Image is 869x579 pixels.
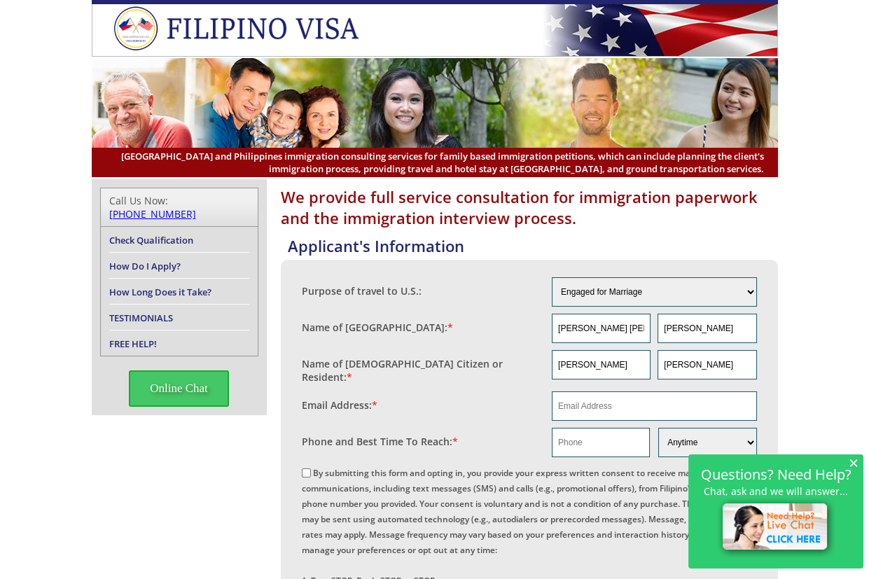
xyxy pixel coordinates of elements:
label: Phone and Best Time To Reach: [302,435,458,448]
label: Name of [GEOGRAPHIC_DATA]: [302,321,453,334]
input: Last Name [658,314,756,343]
label: Name of [DEMOGRAPHIC_DATA] Citizen or Resident: [302,357,538,384]
span: Online Chat [129,370,229,407]
span: × [849,456,858,468]
a: How Long Does it Take? [109,286,211,298]
span: [GEOGRAPHIC_DATA] and Philippines immigration consulting services for family based immigration pe... [106,150,764,175]
label: Email Address: [302,398,377,412]
p: Chat, ask and we will answer... [695,485,856,497]
h2: Questions? Need Help? [695,468,856,480]
h1: We provide full service consultation for immigration paperwork and the immigration interview proc... [281,186,778,228]
input: Email Address [552,391,757,421]
input: By submitting this form and opting in, you provide your express written consent to receive market... [302,468,311,477]
img: live-chat-icon.png [716,497,836,559]
a: [PHONE_NUMBER] [109,207,196,221]
input: First Name [552,314,651,343]
input: First Name [552,350,651,379]
input: Phone [552,428,650,457]
input: Last Name [658,350,756,379]
h4: Applicant's Information [288,235,778,256]
a: Check Qualification [109,234,193,246]
div: Call Us Now: [109,194,249,221]
label: Purpose of travel to U.S.: [302,284,422,298]
a: TESTIMONIALS [109,312,173,324]
a: How Do I Apply? [109,260,181,272]
a: FREE HELP! [109,337,157,350]
select: Phone and Best Reach Time are required. [658,428,756,457]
